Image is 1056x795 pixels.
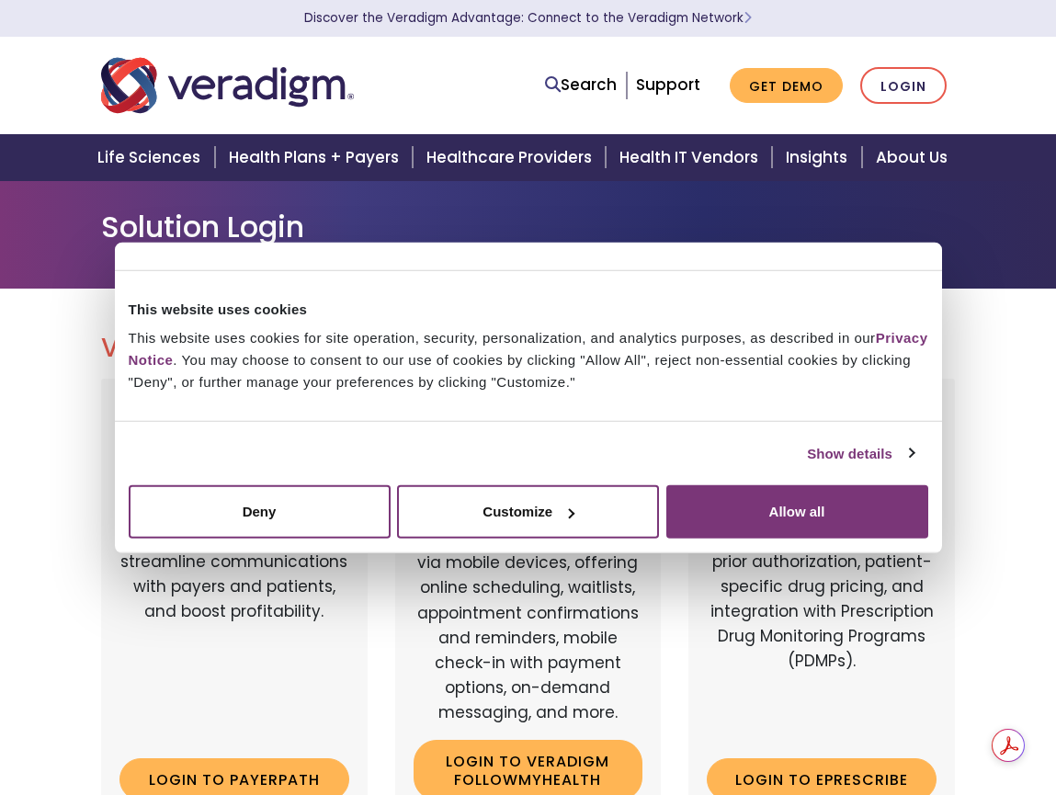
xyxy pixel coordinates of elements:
a: About Us [865,134,970,181]
div: This website uses cookies for site operation, security, personalization, and analytics purposes, ... [129,327,928,393]
a: Search [545,73,617,97]
p: A comprehensive solution that simplifies prescribing for healthcare providers with features like ... [707,449,937,744]
a: Get Demo [730,68,843,104]
h2: Veradigm Solutions [101,333,956,364]
a: Insights [775,134,864,181]
a: Health IT Vendors [608,134,775,181]
a: Discover the Veradigm Advantage: Connect to the Veradigm NetworkLearn More [304,9,752,27]
a: Life Sciences [86,134,217,181]
p: Veradigm FollowMyHealth's Mobile Patient Experience enhances patient access via mobile devices, o... [414,476,643,726]
h1: Solution Login [101,210,956,244]
button: Allow all [666,485,928,539]
a: Show details [807,442,914,464]
img: Veradigm logo [101,55,354,116]
span: Learn More [744,9,752,27]
button: Deny [129,485,391,539]
a: Support [636,74,700,96]
button: Customize [397,485,659,539]
p: Web-based, user-friendly solutions that help providers and practice administrators enhance revenu... [119,449,349,744]
div: This website uses cookies [129,298,928,320]
a: Healthcare Providers [415,134,608,181]
a: Privacy Notice [129,330,928,368]
a: Health Plans + Payers [218,134,415,181]
a: Login [860,67,947,105]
